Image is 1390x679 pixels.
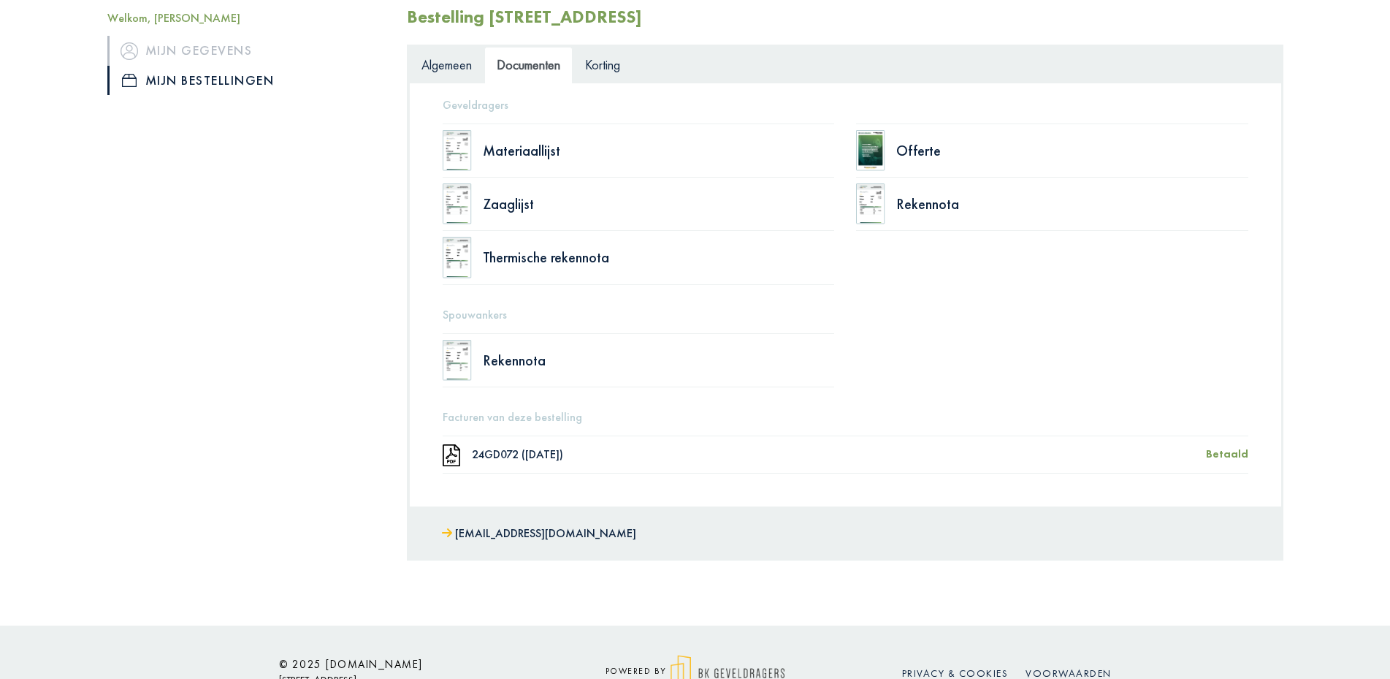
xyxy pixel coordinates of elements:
[896,143,1248,158] div: Offerte
[442,523,636,545] a: [EMAIL_ADDRESS][DOMAIN_NAME]
[443,340,472,381] img: doc
[585,56,620,73] span: Korting
[407,7,642,28] h2: Bestelling [STREET_ADDRESS]
[483,197,835,211] div: Zaaglijst
[483,250,835,265] div: Thermische rekennota
[483,143,835,158] div: Materiaallijst
[443,98,1248,112] h5: Geveldragers
[497,56,560,73] span: Documenten
[896,197,1248,211] div: Rekennota
[472,449,1206,460] div: 24GD072 ([DATE])
[856,183,885,224] img: doc
[409,47,1281,83] ul: Tabs
[421,56,472,73] span: Algemeen
[107,11,385,25] h5: Welkom, [PERSON_NAME]
[443,308,1248,322] h5: Spouwankers
[443,183,472,224] img: doc
[483,353,835,368] div: Rekennota
[1206,447,1248,462] div: Betaald
[107,36,385,65] a: iconMijn gegevens
[107,66,385,95] a: iconMijn bestellingen
[122,74,137,87] img: icon
[443,130,472,171] img: doc
[443,410,1248,424] h5: Facturen van deze bestelling
[443,237,472,278] img: doc
[856,130,885,171] img: doc
[279,658,542,671] h6: © 2025 [DOMAIN_NAME]
[443,444,461,467] img: doc
[121,42,138,59] img: icon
